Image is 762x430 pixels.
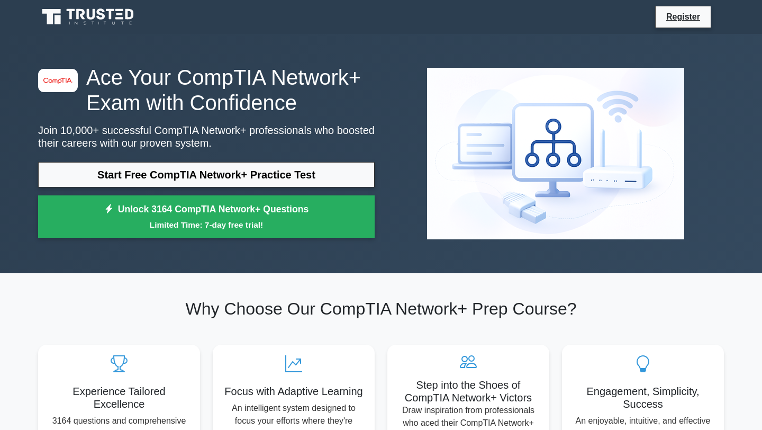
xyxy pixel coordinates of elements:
[221,385,366,398] h5: Focus with Adaptive Learning
[38,195,375,238] a: Unlock 3164 CompTIA Network+ QuestionsLimited Time: 7-day free trial!
[396,379,541,404] h5: Step into the Shoes of CompTIA Network+ Victors
[51,219,361,231] small: Limited Time: 7-day free trial!
[419,59,693,248] img: CompTIA Network+ Preview
[570,385,715,410] h5: Engagement, Simplicity, Success
[38,65,375,115] h1: Ace Your CompTIA Network+ Exam with Confidence
[660,10,706,23] a: Register
[38,124,375,149] p: Join 10,000+ successful CompTIA Network+ professionals who boosted their careers with our proven ...
[47,385,192,410] h5: Experience Tailored Excellence
[38,299,724,319] h2: Why Choose Our CompTIA Network+ Prep Course?
[38,162,375,187] a: Start Free CompTIA Network+ Practice Test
